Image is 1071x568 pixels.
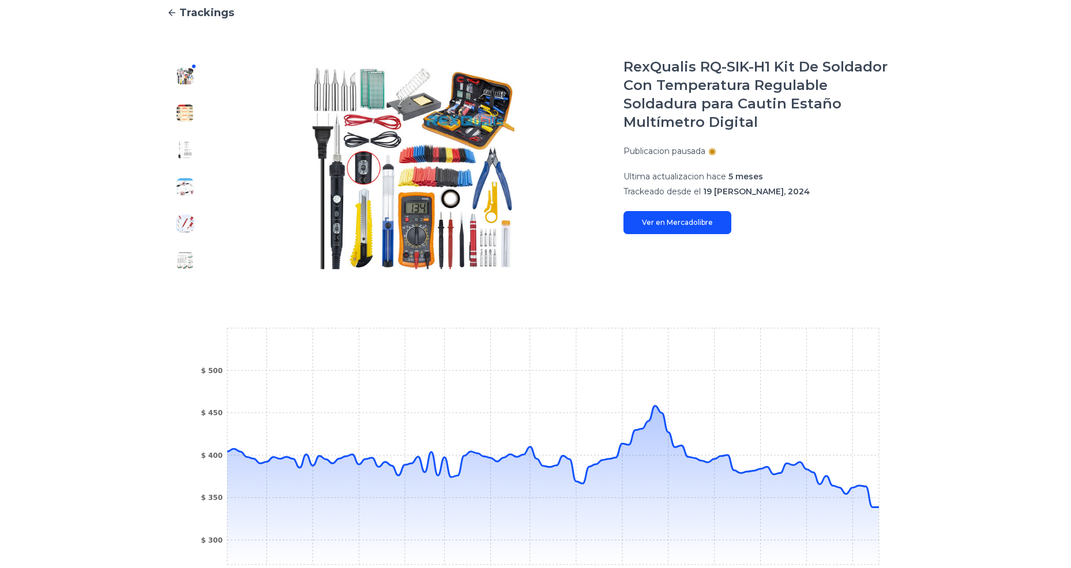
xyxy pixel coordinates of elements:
[176,215,194,233] img: RexQualis RQ-SIK-H1 Kit De Soldador Con Temperatura Regulable Soldadura para Cautin Estaño Multím...
[623,58,905,131] h1: RexQualis RQ-SIK-H1 Kit De Soldador Con Temperatura Regulable Soldadura para Cautin Estaño Multím...
[623,171,726,182] span: Ultima actualizacion hace
[201,452,223,460] tspan: $ 400
[201,367,223,375] tspan: $ 500
[176,104,194,122] img: RexQualis RQ-SIK-H1 Kit De Soldador Con Temperatura Regulable Soldadura para Cautin Estaño Multím...
[176,67,194,85] img: RexQualis RQ-SIK-H1 Kit De Soldador Con Temperatura Regulable Soldadura para Cautin Estaño Multím...
[201,409,223,417] tspan: $ 450
[167,5,905,21] a: Trackings
[623,145,705,157] p: Publicacion pausada
[703,186,810,197] span: 19 [PERSON_NAME], 2024
[179,5,234,21] span: Trackings
[201,494,223,502] tspan: $ 350
[728,171,763,182] span: 5 meses
[227,58,600,279] img: RexQualis RQ-SIK-H1 Kit De Soldador Con Temperatura Regulable Soldadura para Cautin Estaño Multím...
[201,536,223,544] tspan: $ 300
[623,186,701,197] span: Trackeado desde el
[176,251,194,270] img: RexQualis RQ-SIK-H1 Kit De Soldador Con Temperatura Regulable Soldadura para Cautin Estaño Multím...
[176,141,194,159] img: RexQualis RQ-SIK-H1 Kit De Soldador Con Temperatura Regulable Soldadura para Cautin Estaño Multím...
[623,211,731,234] a: Ver en Mercadolibre
[176,178,194,196] img: RexQualis RQ-SIK-H1 Kit De Soldador Con Temperatura Regulable Soldadura para Cautin Estaño Multím...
